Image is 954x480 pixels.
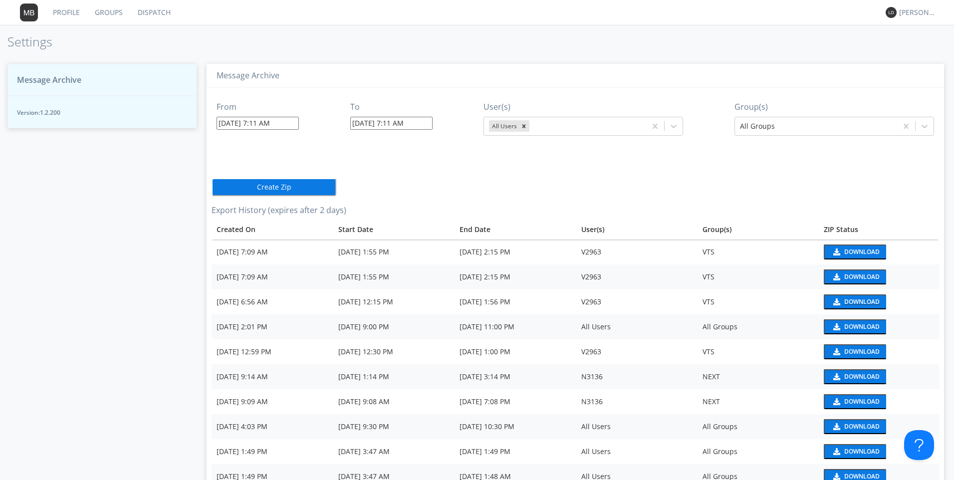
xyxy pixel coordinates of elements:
[703,397,814,407] div: NEXT
[832,448,840,455] img: download media button
[844,274,880,280] div: Download
[824,244,886,259] button: Download
[350,103,433,112] h3: To
[824,294,886,309] button: Download
[824,319,934,334] a: download media buttonDownload
[338,372,450,382] div: [DATE] 1:14 PM
[832,373,840,380] img: download media button
[844,449,880,455] div: Download
[483,103,683,112] h3: User(s)
[338,297,450,307] div: [DATE] 12:15 PM
[217,347,328,357] div: [DATE] 12:59 PM
[824,394,934,409] a: download media buttonDownload
[904,430,934,460] iframe: Toggle Customer Support
[832,248,840,255] img: download media button
[703,272,814,282] div: VTS
[17,74,81,86] span: Message Archive
[212,220,333,240] th: Toggle SortBy
[703,297,814,307] div: VTS
[832,273,840,280] img: download media button
[703,447,814,457] div: All Groups
[17,108,187,117] span: Version: 1.2.200
[824,419,886,434] button: Download
[581,347,693,357] div: V2963
[824,369,886,384] button: Download
[824,419,934,434] a: download media buttonDownload
[338,397,450,407] div: [DATE] 9:08 AM
[581,297,693,307] div: V2963
[844,249,880,255] div: Download
[832,348,840,355] img: download media button
[338,447,450,457] div: [DATE] 3:47 AM
[844,299,880,305] div: Download
[460,347,571,357] div: [DATE] 1:00 PM
[581,447,693,457] div: All Users
[844,474,880,480] div: Download
[333,220,455,240] th: Toggle SortBy
[581,272,693,282] div: V2963
[217,422,328,432] div: [DATE] 4:03 PM
[217,297,328,307] div: [DATE] 6:56 AM
[703,347,814,357] div: VTS
[20,3,38,21] img: 373638.png
[824,269,934,284] a: download media buttonDownload
[703,422,814,432] div: All Groups
[824,319,886,334] button: Download
[460,372,571,382] div: [DATE] 3:14 PM
[460,422,571,432] div: [DATE] 10:30 PM
[460,447,571,457] div: [DATE] 1:49 PM
[844,399,880,405] div: Download
[581,372,693,382] div: N3136
[338,272,450,282] div: [DATE] 1:55 PM
[338,347,450,357] div: [DATE] 12:30 PM
[212,206,939,215] h3: Export History (expires after 2 days)
[832,473,840,480] img: download media button
[844,424,880,430] div: Download
[734,103,934,112] h3: Group(s)
[581,322,693,332] div: All Users
[832,398,840,405] img: download media button
[460,247,571,257] div: [DATE] 2:15 PM
[460,397,571,407] div: [DATE] 7:08 PM
[581,422,693,432] div: All Users
[824,369,934,384] a: download media buttonDownload
[518,120,529,132] div: Remove All Users
[455,220,576,240] th: Toggle SortBy
[824,344,886,359] button: Download
[832,423,840,430] img: download media button
[460,322,571,332] div: [DATE] 11:00 PM
[217,372,328,382] div: [DATE] 9:14 AM
[217,71,934,80] h3: Message Archive
[217,397,328,407] div: [DATE] 9:09 AM
[338,322,450,332] div: [DATE] 9:00 PM
[819,220,939,240] th: Toggle SortBy
[7,96,197,128] button: Version:1.2.200
[217,103,299,112] h3: From
[698,220,819,240] th: Group(s)
[703,247,814,257] div: VTS
[576,220,698,240] th: User(s)
[338,247,450,257] div: [DATE] 1:55 PM
[824,394,886,409] button: Download
[489,120,518,132] div: All Users
[832,298,840,305] img: download media button
[581,397,693,407] div: N3136
[7,64,197,96] button: Message Archive
[832,323,840,330] img: download media button
[824,444,934,459] a: download media buttonDownload
[824,294,934,309] a: download media buttonDownload
[217,322,328,332] div: [DATE] 2:01 PM
[886,7,897,18] img: 373638.png
[899,7,937,17] div: [PERSON_NAME]*
[217,247,328,257] div: [DATE] 7:09 AM
[217,447,328,457] div: [DATE] 1:49 PM
[460,297,571,307] div: [DATE] 1:56 PM
[703,372,814,382] div: NEXT
[824,344,934,359] a: download media buttonDownload
[824,244,934,259] a: download media buttonDownload
[824,444,886,459] button: Download
[460,272,571,282] div: [DATE] 2:15 PM
[824,269,886,284] button: Download
[844,374,880,380] div: Download
[212,178,336,196] button: Create Zip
